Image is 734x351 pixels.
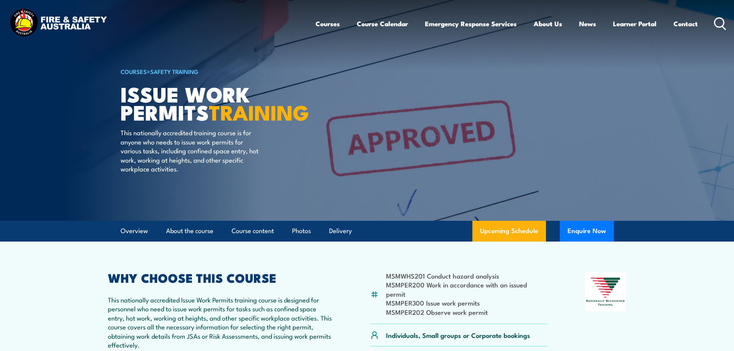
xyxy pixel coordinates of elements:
a: Photos [292,221,311,241]
a: COURSES [121,67,147,76]
a: Learner Portal [613,13,657,34]
a: Course Calendar [357,13,408,34]
a: Emergency Response Services [425,13,517,34]
button: Enquire Now [560,221,614,242]
li: MSMPER202 Observe work permit [386,307,548,316]
p: This nationally accredited training course is for anyone who needs to issue work permits for vari... [121,128,261,173]
a: News [579,13,596,34]
a: Delivery [329,221,352,241]
a: Course content [232,221,274,241]
p: This nationally accredited Issue Work Permits training course is designed for personnel who need ... [108,295,333,349]
a: About Us [534,13,562,34]
li: MSMPER200 Work in accordance with an issued permit [386,280,548,298]
a: About the course [166,221,213,241]
a: Overview [121,221,148,241]
a: Courses [316,13,340,34]
p: Individuals, Small groups or Corporate bookings [386,331,530,339]
li: MSMWHS201 Conduct hazard analysis [386,271,548,280]
h6: > [121,67,311,76]
a: Contact [674,13,698,34]
a: Safety Training [150,67,198,76]
h2: WHY CHOOSE THIS COURSE [108,272,333,283]
a: Upcoming Schedule [472,221,546,242]
h1: Issue Work Permits [121,85,311,121]
li: MSMPER300 Issue work permits [386,298,548,307]
img: Nationally Recognised Training logo. [585,272,627,311]
strong: TRAINING [209,96,309,128]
